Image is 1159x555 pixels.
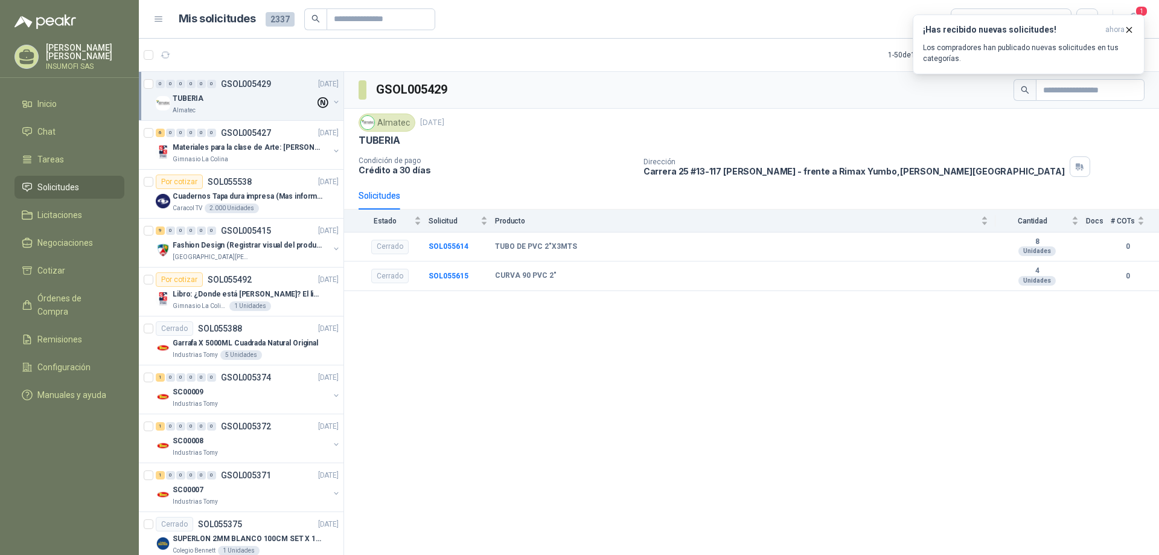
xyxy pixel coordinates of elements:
p: [DATE] [318,127,339,139]
b: 4 [995,266,1079,276]
h3: ¡Has recibido nuevas solicitudes! [923,25,1100,35]
p: [DATE] [318,176,339,188]
span: Tareas [37,153,64,166]
p: Gimnasio La Colina [173,301,227,311]
a: 0 0 0 0 0 0 GSOL005429[DATE] Company LogoTUBERIAAlmatec [156,77,341,115]
img: Logo peakr [14,14,76,29]
span: Negociaciones [37,236,93,249]
div: Cerrado [156,321,193,336]
div: 1 [156,422,165,431]
div: 0 [197,80,206,88]
p: SOL055538 [208,178,252,186]
a: Solicitudes [14,176,124,199]
div: 0 [197,226,206,235]
img: Company Logo [156,390,170,404]
div: 0 [197,422,206,431]
p: [DATE] [420,117,444,129]
h3: GSOL005429 [376,80,449,99]
a: 1 0 0 0 0 0 GSOL005371[DATE] Company LogoSC00007Industrias Tomy [156,468,341,507]
a: Configuración [14,356,124,379]
div: 6 [156,129,165,137]
span: Cantidad [995,217,1069,225]
b: 0 [1111,241,1145,252]
p: Carrera 25 #13-117 [PERSON_NAME] - frente a Rimax Yumbo , [PERSON_NAME][GEOGRAPHIC_DATA] [643,166,1065,176]
div: 0 [187,80,196,88]
p: [DATE] [318,519,339,530]
p: INSUMOFI SAS [46,63,124,70]
div: 0 [176,373,185,382]
span: search [1021,86,1029,94]
a: CerradoSOL055388[DATE] Company LogoGarrafa X 5000ML Cuadrada Natural OriginalIndustrias Tomy5 Uni... [139,316,343,365]
p: GSOL005374 [221,373,271,382]
p: SC00007 [173,484,203,496]
a: Negociaciones [14,231,124,254]
span: search [311,14,320,23]
p: Industrias Tomy [173,350,218,360]
span: Inicio [37,97,57,111]
div: 0 [187,129,196,137]
p: Industrias Tomy [173,448,218,458]
p: Almatec [173,106,196,115]
p: [DATE] [318,79,339,90]
a: Por cotizarSOL055538[DATE] Company LogoCuadernos Tapa dura impresa (Mas informacion en el adjunto... [139,170,343,219]
span: 2337 [266,12,295,27]
div: Solicitudes [359,189,400,202]
span: ahora [1105,25,1125,35]
h1: Mis solicitudes [179,10,256,28]
div: 1 [156,373,165,382]
img: Company Logo [156,292,170,306]
span: Estado [359,217,412,225]
p: Crédito a 30 días [359,165,634,175]
div: Cerrado [371,269,409,283]
a: 1 0 0 0 0 0 GSOL005374[DATE] Company LogoSC00009Industrias Tomy [156,370,341,409]
div: 0 [176,80,185,88]
p: Gimnasio La Colina [173,155,228,164]
p: Garrafa X 5000ML Cuadrada Natural Original [173,338,318,349]
p: Industrias Tomy [173,399,218,409]
p: Libro: ¿Donde está [PERSON_NAME]? El libro mágico. Autor: [PERSON_NAME] [173,289,323,300]
p: TUBERIA [173,93,203,104]
div: Unidades [1018,246,1056,256]
div: Almatec [359,114,415,132]
div: Todas [959,13,984,26]
img: Company Logo [156,536,170,551]
p: [DATE] [318,274,339,286]
th: Solicitud [429,210,495,232]
img: Company Logo [361,116,374,129]
p: SOL055492 [208,275,252,284]
p: Cuadernos Tapa dura impresa (Mas informacion en el adjunto) [173,191,323,202]
div: 0 [207,129,216,137]
b: SOL055615 [429,272,468,280]
div: 0 [197,471,206,480]
img: Company Logo [156,145,170,159]
p: GSOL005427 [221,129,271,137]
div: 0 [176,422,185,431]
div: 0 [197,373,206,382]
th: Estado [344,210,429,232]
div: 0 [207,226,216,235]
span: Manuales y ayuda [37,388,106,402]
a: Manuales y ayuda [14,383,124,406]
p: [DATE] [318,323,339,335]
span: Solicitud [429,217,478,225]
span: Remisiones [37,333,82,346]
div: 0 [176,129,185,137]
p: [DATE] [318,372,339,383]
span: Órdenes de Compra [37,292,113,318]
div: 0 [166,471,175,480]
div: Por cotizar [156,272,203,287]
p: Materiales para la clase de Arte: [PERSON_NAME] [173,142,323,153]
div: 0 [156,80,165,88]
div: 0 [166,129,175,137]
a: Tareas [14,148,124,171]
span: Solicitudes [37,181,79,194]
th: Producto [495,210,995,232]
p: [PERSON_NAME] [PERSON_NAME] [46,43,124,60]
div: 0 [176,471,185,480]
p: [DATE] [318,225,339,237]
th: Cantidad [995,210,1086,232]
img: Company Logo [156,341,170,355]
button: 1 [1123,8,1145,30]
a: SOL055614 [429,242,468,251]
